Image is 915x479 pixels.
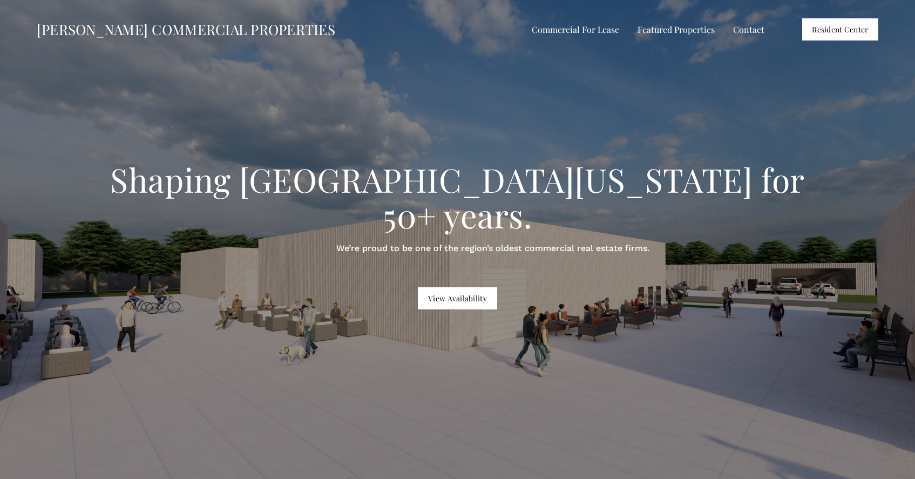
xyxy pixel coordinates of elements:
a: folder dropdown [638,22,715,37]
a: Contact [733,22,764,37]
a: View Availability [418,287,497,309]
p: We’re proud to be one of the region’s oldest commercial real estate firms. [143,241,843,255]
a: folder dropdown [532,22,619,37]
h2: Shaping [GEOGRAPHIC_DATA][US_STATE] for 50+ years. [107,161,808,233]
a: [PERSON_NAME] COMMERCIAL PROPERTIES [37,20,335,39]
span: Featured Properties [638,23,715,37]
a: Resident Center [802,18,879,41]
span: Commercial For Lease [532,23,619,37]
